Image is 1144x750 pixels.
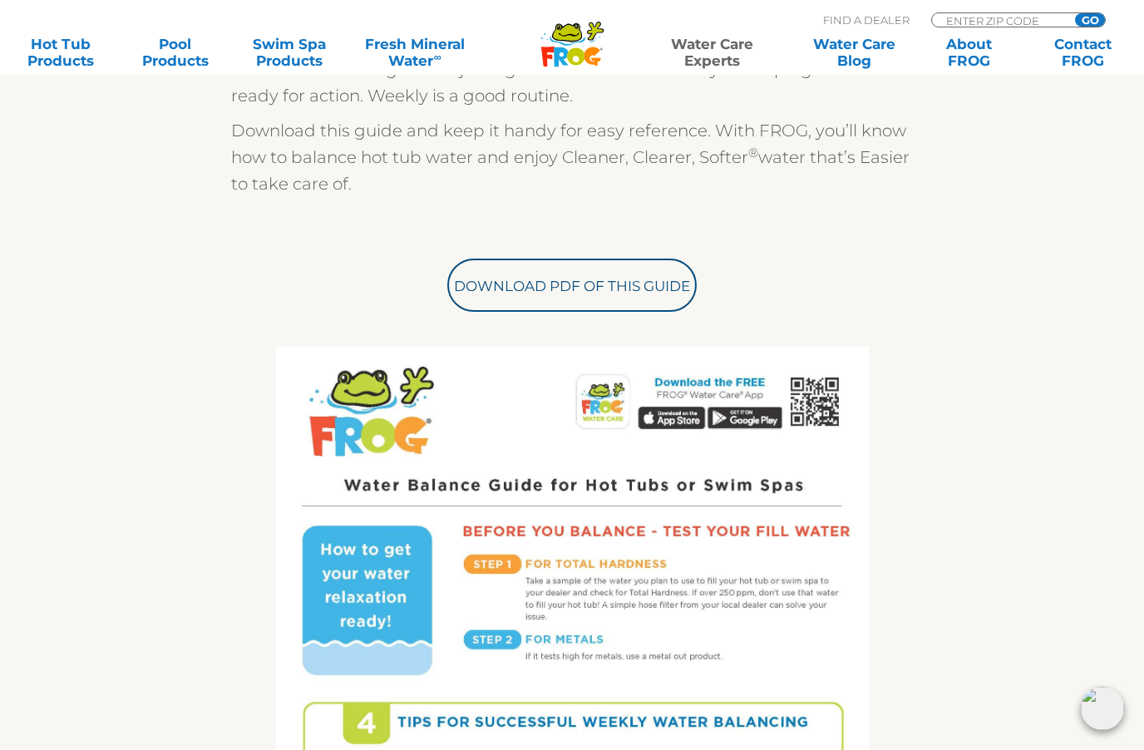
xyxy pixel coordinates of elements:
sup: ® [748,145,758,160]
a: Water CareBlog [810,36,899,69]
a: Hot TubProducts [17,36,106,69]
a: Fresh MineralWater∞ [359,36,471,69]
img: openIcon [1081,687,1124,730]
a: Download PDF of this Guide [447,259,697,312]
p: Download this guide and keep it handy for easy reference. With FROG, you’ll know how to balance h... [231,117,913,197]
a: Water CareExperts [640,36,785,69]
a: Swim SpaProducts [245,36,334,69]
input: GO [1075,13,1105,27]
input: Zip Code Form [944,13,1057,27]
a: ContactFROG [1038,36,1127,69]
p: Find A Dealer [823,12,910,27]
a: PoolProducts [131,36,219,69]
a: AboutFROG [925,36,1013,69]
sup: ∞ [433,51,441,63]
